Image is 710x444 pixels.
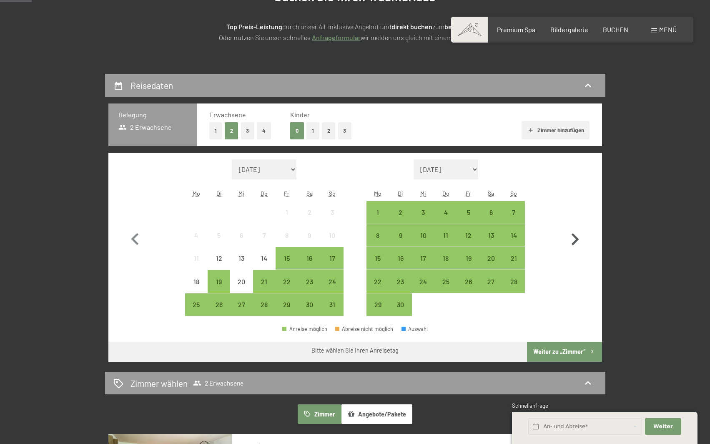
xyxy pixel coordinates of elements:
div: Auswahl [401,326,428,332]
div: Anreise möglich [434,201,457,224]
div: 11 [435,232,456,253]
div: Anreise möglich [276,293,298,316]
div: Sun Sep 14 2025 [502,224,525,247]
div: Tue Sep 16 2025 [389,247,412,270]
div: 29 [367,301,388,322]
div: Anreise nicht möglich [253,247,276,270]
button: 2 [225,122,238,139]
div: 12 [458,232,479,253]
button: Nächster Monat [563,159,587,316]
div: Tue Sep 09 2025 [389,224,412,247]
div: Anreise nicht möglich [185,247,208,270]
div: Wed Aug 06 2025 [230,224,253,247]
a: BUCHEN [603,25,628,33]
div: 28 [254,301,275,322]
div: Anreise möglich [298,270,321,293]
div: 28 [503,278,524,299]
div: Mon Aug 11 2025 [185,247,208,270]
div: Fri Sep 19 2025 [457,247,479,270]
div: Wed Sep 10 2025 [412,224,434,247]
div: Anreise möglich [480,224,502,247]
div: 15 [367,255,388,276]
div: 20 [231,278,252,299]
div: Tue Aug 26 2025 [208,293,230,316]
div: 2 [390,209,411,230]
div: Mon Aug 18 2025 [185,270,208,293]
div: 27 [481,278,502,299]
div: Anreise möglich [389,224,412,247]
div: Anreise möglich [412,201,434,224]
div: 22 [276,278,297,299]
abbr: Sonntag [329,190,336,197]
div: 24 [413,278,434,299]
abbr: Sonntag [510,190,517,197]
div: 7 [503,209,524,230]
div: Anreise möglich [389,293,412,316]
div: Anreise nicht möglich [276,224,298,247]
div: 10 [413,232,434,253]
button: Weiter zu „Zimmer“ [527,342,602,362]
div: Anreise möglich [480,270,502,293]
div: 13 [481,232,502,253]
strong: direkt buchen [391,23,432,30]
div: Thu Aug 21 2025 [253,270,276,293]
div: Anreise möglich [412,224,434,247]
div: 24 [321,278,342,299]
div: Sun Aug 31 2025 [321,293,343,316]
div: 1 [276,209,297,230]
button: Zimmer hinzufügen [522,121,590,139]
div: Wed Aug 20 2025 [230,270,253,293]
p: durch unser All-inklusive Angebot und zum ! Oder nutzen Sie unser schnelles wir melden uns gleich... [147,21,564,43]
div: Anreise möglich [298,293,321,316]
div: Tue Sep 30 2025 [389,293,412,316]
div: 9 [390,232,411,253]
button: Vorheriger Monat [123,159,147,316]
span: Premium Spa [497,25,535,33]
div: Sun Aug 10 2025 [321,224,343,247]
div: 22 [367,278,388,299]
div: 30 [299,301,320,322]
div: Tue Aug 05 2025 [208,224,230,247]
span: Schnellanfrage [512,402,548,409]
abbr: Montag [193,190,200,197]
div: Anreise nicht möglich [208,224,230,247]
div: Mon Sep 15 2025 [366,247,389,270]
div: Wed Sep 03 2025 [412,201,434,224]
div: Anreise nicht möglich [230,270,253,293]
a: Anfrageformular [312,33,361,41]
div: Anreise möglich [434,247,457,270]
div: Anreise möglich [502,224,525,247]
div: Anreise möglich [276,247,298,270]
div: 5 [458,209,479,230]
div: Sat Sep 27 2025 [480,270,502,293]
div: 16 [299,255,320,276]
div: 11 [186,255,207,276]
div: Abreise nicht möglich [335,326,394,332]
div: Anreise möglich [366,293,389,316]
div: Mon Sep 29 2025 [366,293,389,316]
div: Anreise möglich [389,201,412,224]
div: Anreise möglich [253,293,276,316]
div: 3 [321,209,342,230]
div: Anreise nicht möglich [253,224,276,247]
div: Sat Sep 20 2025 [480,247,502,270]
div: Sat Sep 06 2025 [480,201,502,224]
h2: Zimmer wählen [130,377,188,389]
div: Anreise möglich [366,270,389,293]
h3: Belegung [118,110,187,119]
div: 5 [208,232,229,253]
div: Anreise möglich [502,270,525,293]
div: Sun Aug 17 2025 [321,247,343,270]
abbr: Dienstag [216,190,222,197]
div: 26 [458,278,479,299]
div: Anreise möglich [276,270,298,293]
div: Sat Aug 16 2025 [298,247,321,270]
div: Anreise möglich [253,270,276,293]
div: 30 [390,301,411,322]
div: Anreise möglich [321,293,343,316]
div: Thu Aug 07 2025 [253,224,276,247]
div: Anreise nicht möglich [298,201,321,224]
div: Tue Sep 23 2025 [389,270,412,293]
div: Anreise möglich [366,201,389,224]
button: 3 [241,122,255,139]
